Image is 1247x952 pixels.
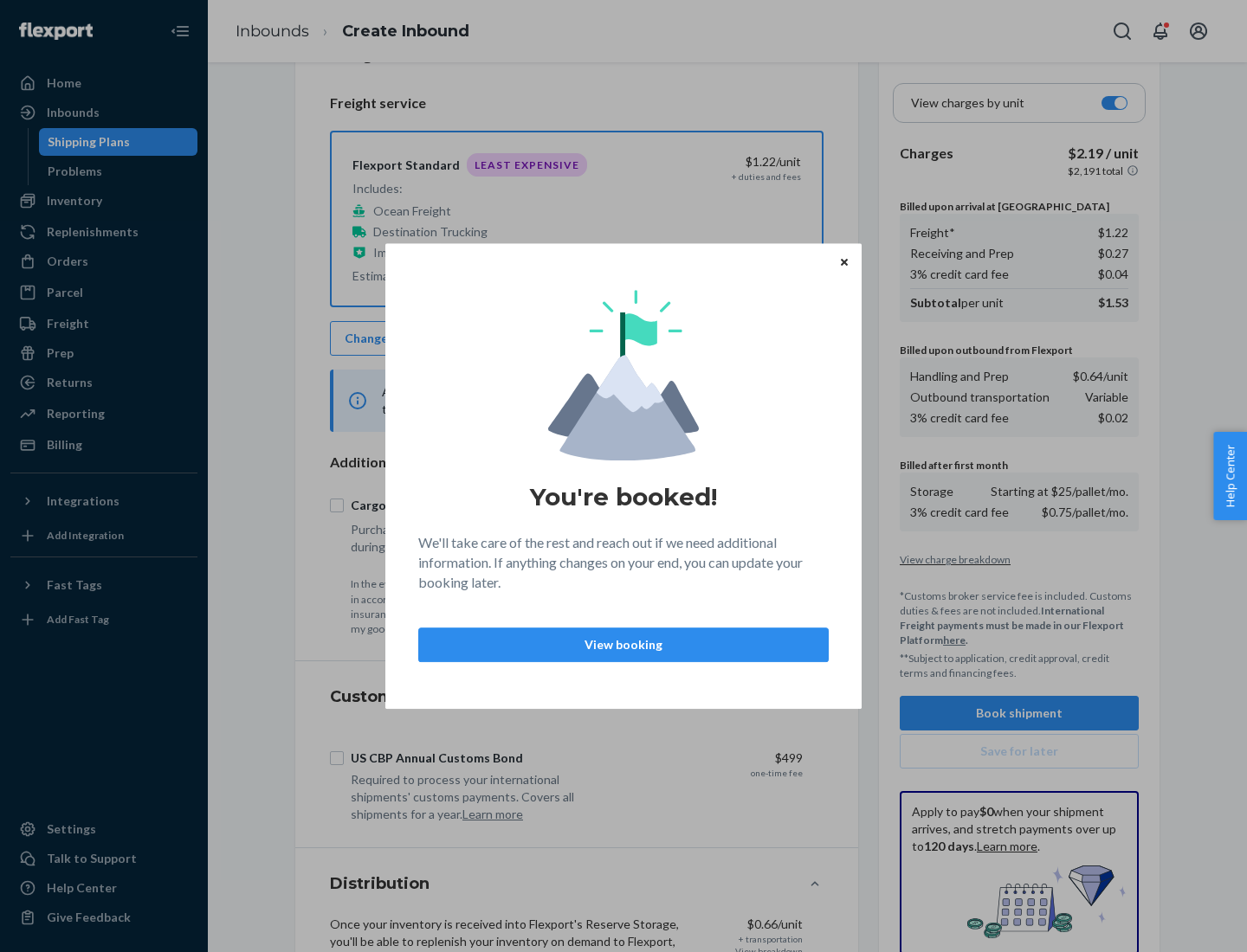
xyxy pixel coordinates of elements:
button: Close [836,252,853,271]
button: View booking [418,627,829,662]
p: View booking [433,636,814,653]
p: We'll take care of the rest and reach out if we need additional information. If anything changes ... [418,533,829,593]
h1: You're booked! [530,481,717,512]
img: svg+xml,%3Csvg%20viewBox%3D%220%200%20174%20197%22%20fill%3D%22none%22%20xmlns%3D%22http%3A%2F%2F... [548,290,699,460]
